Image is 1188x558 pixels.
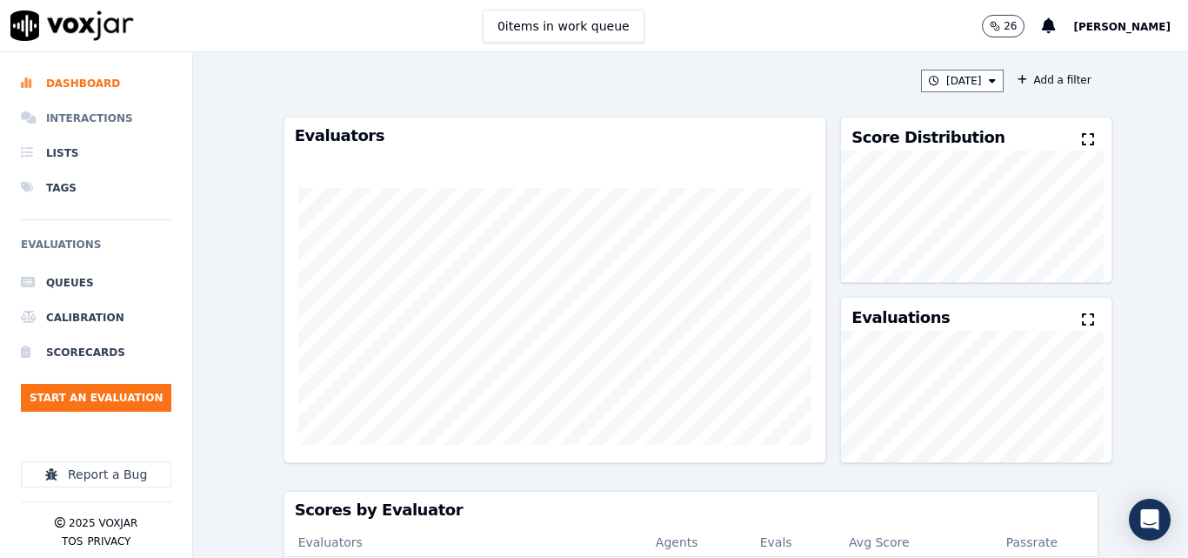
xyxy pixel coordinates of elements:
[21,266,171,300] a: Queues
[284,528,642,556] th: Evaluators
[21,384,171,412] button: Start an Evaluation
[982,15,1042,37] button: 26
[295,502,1087,518] h3: Scores by Evaluator
[851,310,950,326] h3: Evaluations
[21,234,171,266] h6: Evaluations
[21,66,171,101] a: Dashboard
[62,534,83,548] button: TOS
[483,10,644,43] button: 0items in work queue
[1004,19,1017,33] p: 26
[21,136,171,171] a: Lists
[835,528,966,556] th: Avg Score
[21,101,171,136] a: Interactions
[10,10,134,41] img: voxjar logo
[21,171,171,205] a: Tags
[1011,70,1098,91] button: Add a filter
[966,528,1098,556] th: Passrate
[21,300,171,335] a: Calibration
[921,70,1004,92] button: [DATE]
[642,528,746,556] th: Agents
[87,534,130,548] button: Privacy
[851,130,1004,145] h3: Score Distribution
[69,516,137,530] p: 2025 Voxjar
[21,335,171,370] a: Scorecards
[1073,16,1188,37] button: [PERSON_NAME]
[746,528,835,556] th: Evals
[295,128,816,144] h3: Evaluators
[1073,21,1171,33] span: [PERSON_NAME]
[982,15,1024,37] button: 26
[21,461,171,487] button: Report a Bug
[1129,499,1171,541] div: Open Intercom Messenger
